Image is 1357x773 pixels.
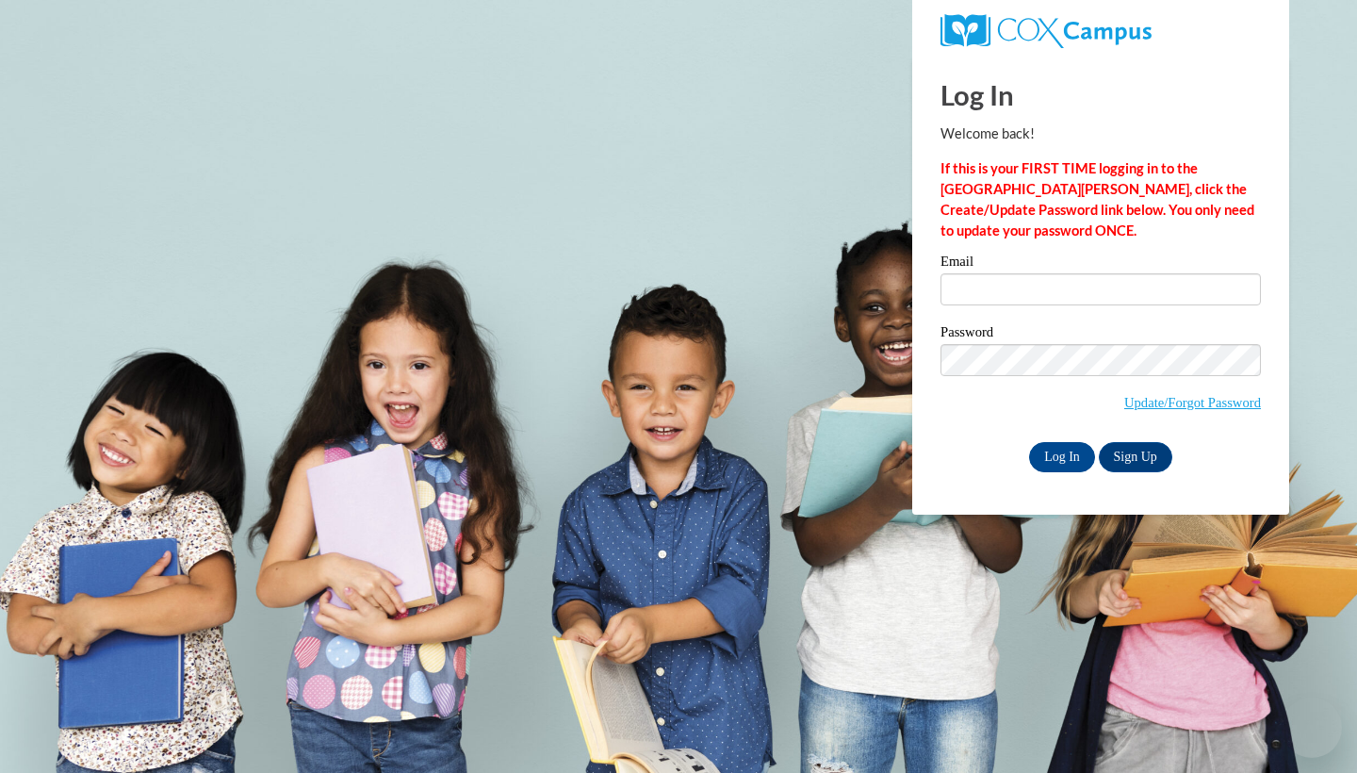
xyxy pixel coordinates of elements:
a: COX Campus [940,14,1261,48]
a: Update/Forgot Password [1124,395,1261,410]
iframe: Button to launch messaging window [1282,698,1342,758]
a: Sign Up [1099,442,1172,472]
input: Log In [1029,442,1095,472]
label: Email [940,255,1261,273]
label: Password [940,325,1261,344]
strong: If this is your FIRST TIME logging in to the [GEOGRAPHIC_DATA][PERSON_NAME], click the Create/Upd... [940,160,1254,238]
h1: Log In [940,75,1261,114]
p: Welcome back! [940,123,1261,144]
img: COX Campus [940,14,1152,48]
